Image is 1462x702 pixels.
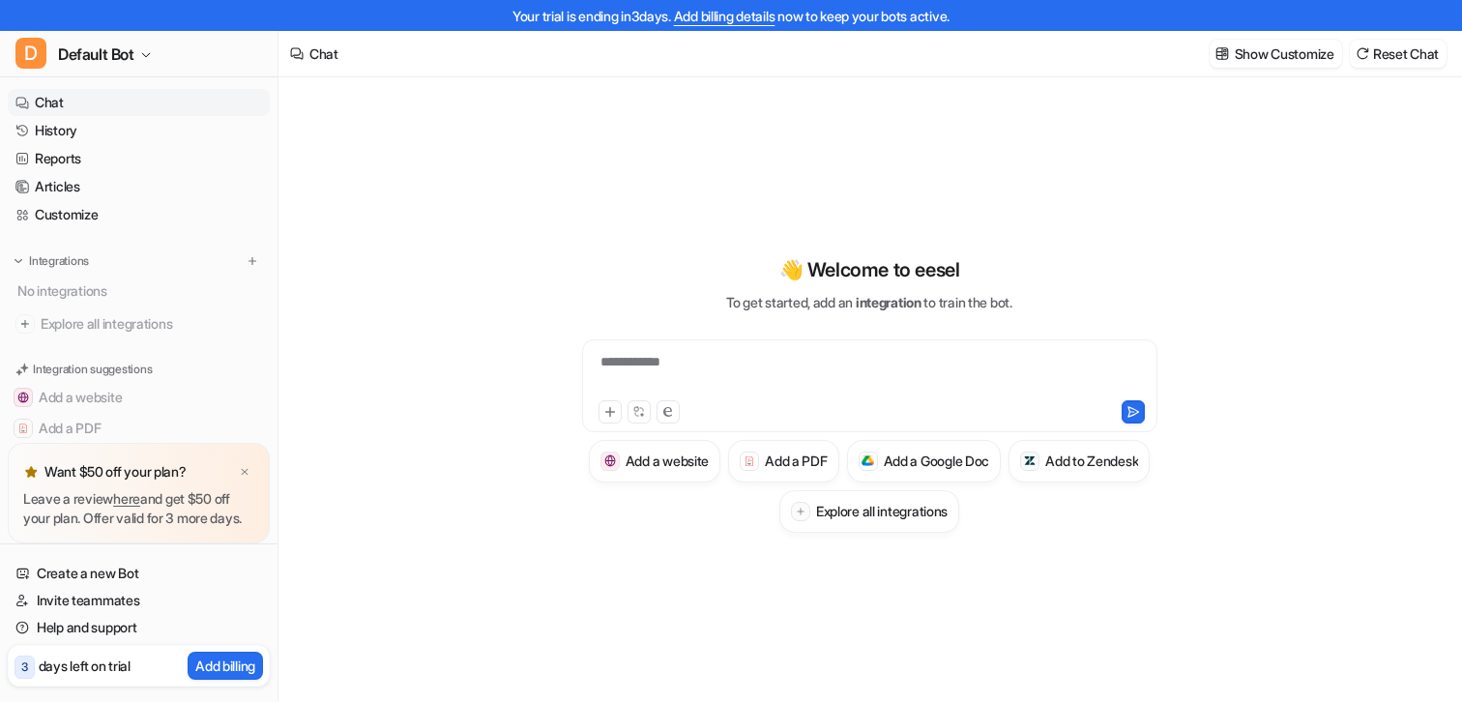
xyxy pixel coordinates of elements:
p: To get started, add an to train the bot. [726,292,1011,312]
p: Integration suggestions [33,361,152,378]
button: Add a Google DocAdd a Google Doc [847,440,1002,483]
a: Reports [8,145,270,172]
span: D [15,38,46,69]
p: Show Customize [1235,44,1334,64]
button: Reset Chat [1350,40,1447,68]
h3: Explore all integrations [816,501,948,521]
span: integration [856,294,921,310]
button: Add a websiteAdd a website [8,382,270,413]
p: 👋 Welcome to eesel [779,255,960,284]
img: explore all integrations [15,314,35,334]
img: Add a Google Doc [862,455,874,467]
img: Add a PDF [744,455,756,467]
span: Default Bot [58,41,134,68]
img: menu_add.svg [246,254,259,268]
a: Invite teammates [8,587,270,614]
button: Add billing [188,652,263,680]
img: Add to Zendesk [1024,454,1037,467]
a: Explore all integrations [8,310,270,337]
span: Explore all integrations [41,308,262,339]
p: 3 [21,658,28,676]
img: x [239,466,250,479]
p: Want $50 off your plan? [44,462,187,482]
img: reset [1356,46,1369,61]
button: Explore all integrations [779,490,959,533]
p: Integrations [29,253,89,269]
a: Add billing details [674,8,775,24]
a: Customize [8,201,270,228]
img: expand menu [12,254,25,268]
img: star [23,464,39,480]
a: Create a new Bot [8,560,270,587]
button: Add a PDFAdd a PDF [728,440,838,483]
button: Add a PDFAdd a PDF [8,413,270,444]
button: Add a websiteAdd a website [589,440,720,483]
img: customize [1215,46,1229,61]
button: Show Customize [1210,40,1342,68]
button: Integrations [8,251,95,271]
h3: Add a website [626,451,709,471]
a: History [8,117,270,144]
a: Help and support [8,614,270,641]
p: days left on trial [39,656,131,676]
img: Add a website [604,454,617,467]
h3: Add a Google Doc [884,451,990,471]
img: Add a PDF [17,423,29,434]
p: Add billing [195,656,255,676]
div: Chat [309,44,338,64]
h3: Add a PDF [765,451,827,471]
h3: Add to Zendesk [1045,451,1138,471]
button: Add to ZendeskAdd to Zendesk [1009,440,1150,483]
a: Articles [8,173,270,200]
img: Add a website [17,392,29,403]
a: Chat [8,89,270,116]
div: No integrations [12,275,270,307]
a: here [113,490,140,507]
p: Leave a review and get $50 off your plan. Offer valid for 3 more days. [23,489,254,528]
